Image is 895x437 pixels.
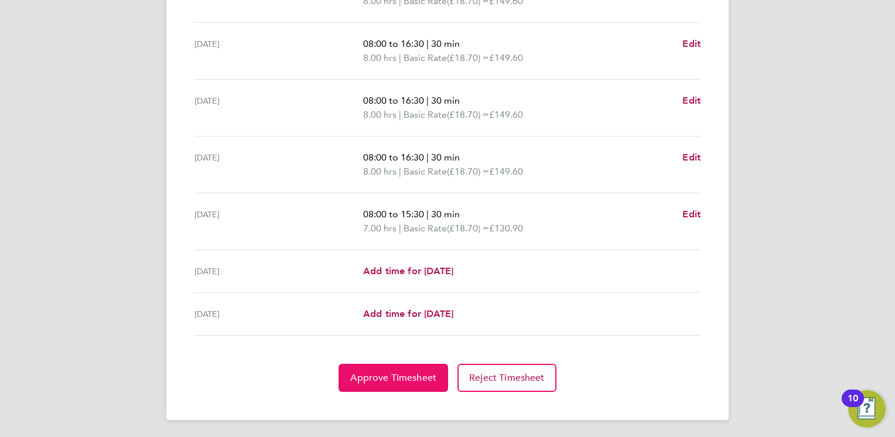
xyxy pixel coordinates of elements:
span: | [399,52,401,63]
a: Edit [682,94,701,108]
button: Open Resource Center, 10 new notifications [848,390,886,428]
a: Add time for [DATE] [363,264,453,278]
span: | [426,152,429,163]
span: (£18.70) = [447,109,489,120]
span: 30 min [431,95,460,106]
span: £149.60 [489,109,523,120]
div: 10 [848,398,858,414]
div: [DATE] [194,207,363,235]
span: Approve Timesheet [350,372,436,384]
span: Reject Timesheet [469,372,545,384]
a: Add time for [DATE] [363,307,453,321]
span: (£18.70) = [447,223,489,234]
button: Approve Timesheet [339,364,448,392]
span: Add time for [DATE] [363,265,453,276]
span: 08:00 to 15:30 [363,209,424,220]
span: Add time for [DATE] [363,308,453,319]
span: 30 min [431,38,460,49]
span: Edit [682,152,701,163]
span: 30 min [431,152,460,163]
a: Edit [682,207,701,221]
span: £130.90 [489,223,523,234]
span: Edit [682,209,701,220]
a: Edit [682,37,701,51]
span: (£18.70) = [447,52,489,63]
span: Basic Rate [404,51,447,65]
div: [DATE] [194,151,363,179]
span: | [426,38,429,49]
span: 08:00 to 16:30 [363,95,424,106]
span: Edit [682,38,701,49]
span: £149.60 [489,166,523,177]
span: Basic Rate [404,165,447,179]
div: [DATE] [194,307,363,321]
span: 30 min [431,209,460,220]
span: (£18.70) = [447,166,489,177]
span: | [399,166,401,177]
span: | [399,109,401,120]
span: 8.00 hrs [363,109,397,120]
span: 08:00 to 16:30 [363,38,424,49]
span: | [426,95,429,106]
div: [DATE] [194,264,363,278]
div: [DATE] [194,94,363,122]
span: Basic Rate [404,108,447,122]
span: £149.60 [489,52,523,63]
span: 08:00 to 16:30 [363,152,424,163]
a: Edit [682,151,701,165]
span: Basic Rate [404,221,447,235]
span: 8.00 hrs [363,166,397,177]
span: Edit [682,95,701,106]
span: | [426,209,429,220]
div: [DATE] [194,37,363,65]
span: 8.00 hrs [363,52,397,63]
span: 7.00 hrs [363,223,397,234]
button: Reject Timesheet [457,364,556,392]
span: | [399,223,401,234]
